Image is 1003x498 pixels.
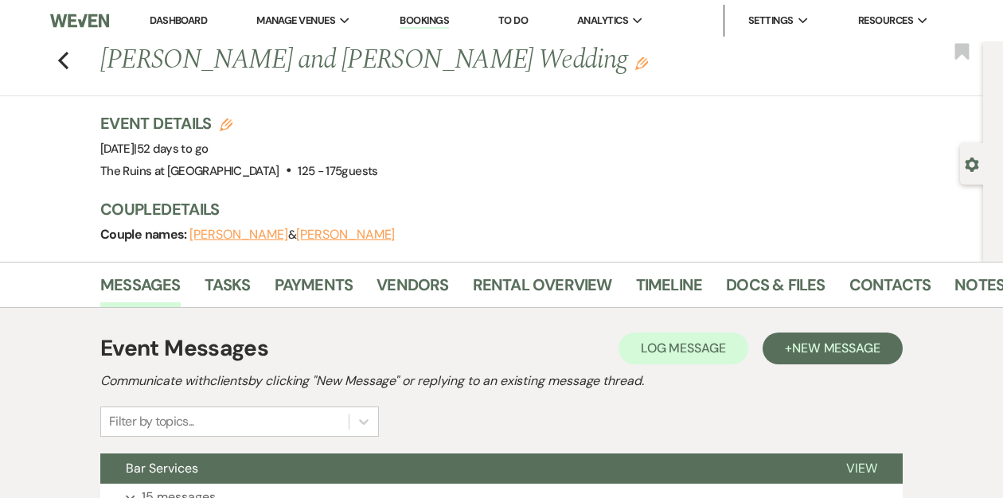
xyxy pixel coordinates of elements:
[134,141,208,157] span: |
[400,14,449,29] a: Bookings
[619,333,748,364] button: Log Message
[100,198,967,220] h3: Couple Details
[748,13,794,29] span: Settings
[763,333,903,364] button: +New Message
[50,4,109,37] img: Weven Logo
[100,226,189,243] span: Couple names:
[377,272,448,307] a: Vendors
[849,272,931,307] a: Contacts
[296,228,395,241] button: [PERSON_NAME]
[100,272,181,307] a: Messages
[100,332,268,365] h1: Event Messages
[100,453,821,484] button: Bar Services
[635,56,648,70] button: Edit
[189,228,288,241] button: [PERSON_NAME]
[965,156,979,171] button: Open lead details
[473,272,612,307] a: Rental Overview
[498,14,528,27] a: To Do
[100,112,378,134] h3: Event Details
[858,13,913,29] span: Resources
[821,453,903,484] button: View
[137,141,209,157] span: 52 days to go
[577,13,628,29] span: Analytics
[792,340,880,356] span: New Message
[100,141,208,157] span: [DATE]
[150,14,207,27] a: Dashboard
[100,163,279,179] span: The Ruins at [GEOGRAPHIC_DATA]
[846,460,877,477] span: View
[189,227,395,243] span: &
[636,272,703,307] a: Timeline
[100,372,903,391] h2: Communicate with clients by clicking "New Message" or replying to an existing message thread.
[641,340,726,356] span: Log Message
[205,272,251,307] a: Tasks
[256,13,335,29] span: Manage Venues
[275,272,353,307] a: Payments
[726,272,825,307] a: Docs & Files
[109,412,194,431] div: Filter by topics...
[100,41,800,80] h1: [PERSON_NAME] and [PERSON_NAME] Wedding
[126,460,198,477] span: Bar Services
[298,163,377,179] span: 125 - 175 guests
